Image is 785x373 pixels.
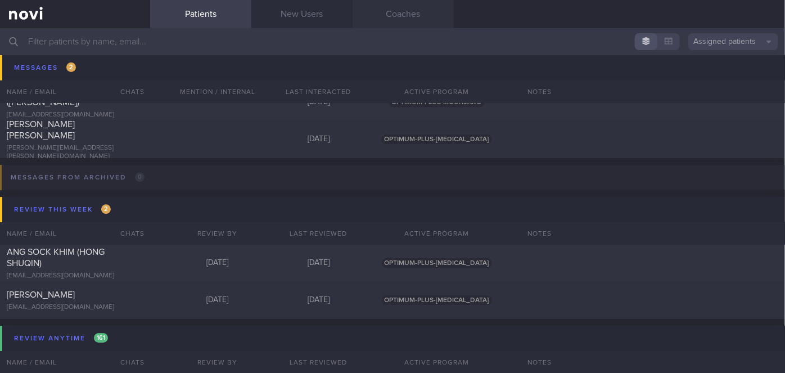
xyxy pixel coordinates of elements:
span: [PERSON_NAME] [PERSON_NAME] [7,120,75,140]
div: [DATE] [268,258,369,268]
div: Notes [521,222,785,245]
div: [PERSON_NAME][EMAIL_ADDRESS][PERSON_NAME][DOMAIN_NAME] [7,144,143,161]
div: [DATE] [268,97,369,107]
span: [PERSON_NAME] [7,290,75,299]
span: 161 [94,333,108,343]
span: OPTIMUM-PLUS-[MEDICAL_DATA] [382,258,492,268]
span: OPTIMUM-PLUS-[MEDICAL_DATA] [382,295,492,305]
span: 2 [101,204,111,214]
div: [DATE] [167,258,268,268]
span: ANG SOCK KHIM (HONG SHUQIN) [7,248,105,268]
button: Assigned patients [688,33,778,50]
div: [EMAIL_ADDRESS][DOMAIN_NAME] [7,272,143,280]
div: Review this week [11,202,114,217]
div: Active Program [369,222,504,245]
div: Last Reviewed [268,222,369,245]
div: Chats [105,222,150,245]
div: Review anytime [11,331,111,346]
div: [DATE] [268,134,369,145]
span: OPTIMUM-PLUS-[MEDICAL_DATA] [382,134,492,144]
div: [EMAIL_ADDRESS][DOMAIN_NAME] [7,303,143,312]
span: [PERSON_NAME] ([PERSON_NAME]) [7,87,79,107]
span: OPTIMUM-PLUS-MOUNJARO [389,97,485,107]
span: 0 [135,172,145,182]
div: Messages from Archived [8,170,147,185]
div: Review By [167,222,268,245]
div: [EMAIL_ADDRESS][DOMAIN_NAME] [7,111,143,119]
div: [DATE] [268,295,369,305]
div: [DATE] [167,295,268,305]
